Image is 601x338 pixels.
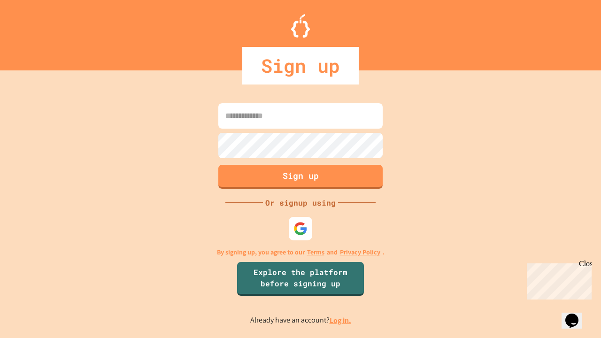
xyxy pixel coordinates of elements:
[263,197,338,208] div: Or signup using
[218,165,383,189] button: Sign up
[523,260,592,300] iframe: chat widget
[250,315,351,326] p: Already have an account?
[307,247,324,257] a: Terms
[237,262,364,296] a: Explore the platform before signing up
[330,315,351,325] a: Log in.
[291,14,310,38] img: Logo.svg
[340,247,380,257] a: Privacy Policy
[217,247,385,257] p: By signing up, you agree to our and .
[4,4,65,60] div: Chat with us now!Close
[293,222,308,236] img: google-icon.svg
[242,47,359,84] div: Sign up
[562,300,592,329] iframe: chat widget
